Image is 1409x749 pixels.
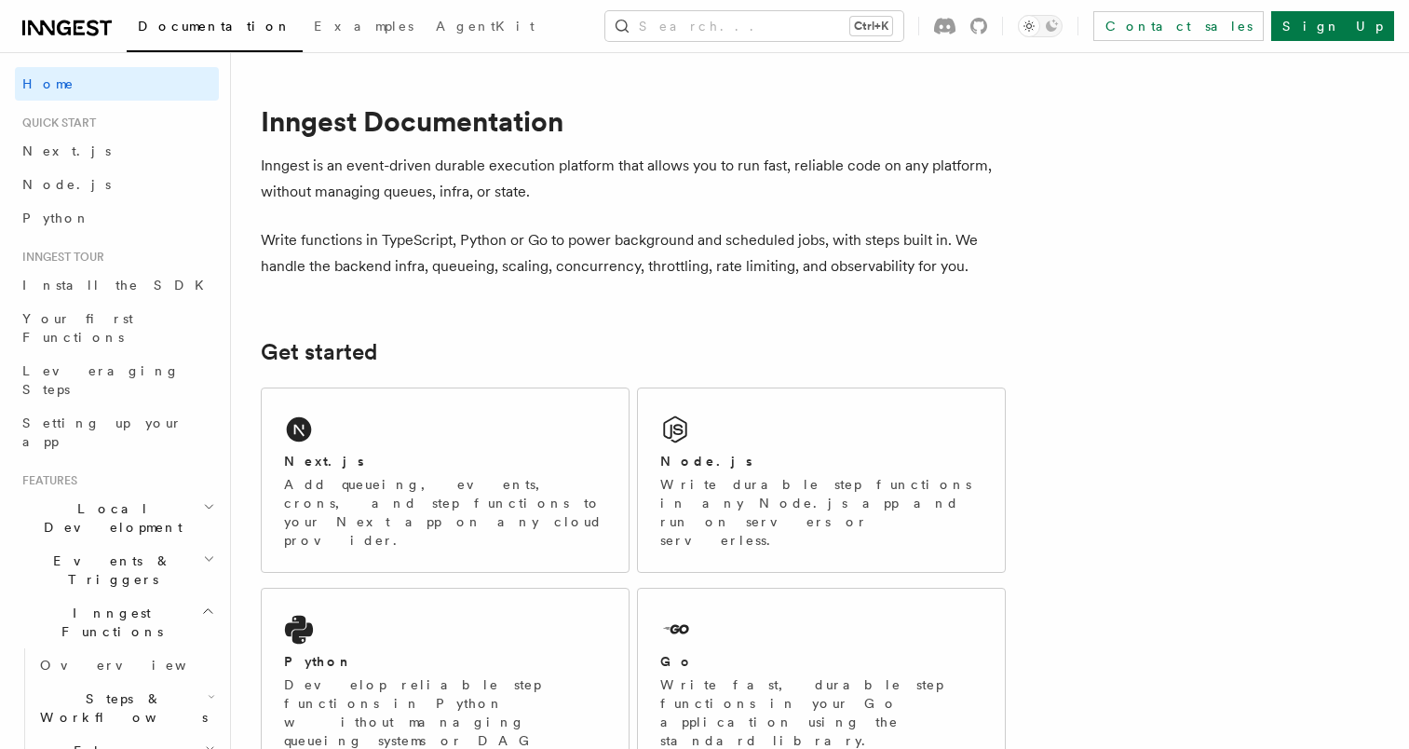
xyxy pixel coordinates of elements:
[15,499,203,537] span: Local Development
[33,648,219,682] a: Overview
[1018,15,1063,37] button: Toggle dark mode
[15,268,219,302] a: Install the SDK
[660,475,982,550] p: Write durable step functions in any Node.js app and run on servers or serverless.
[33,682,219,734] button: Steps & Workflows
[15,406,219,458] a: Setting up your app
[138,19,291,34] span: Documentation
[637,388,1006,573] a: Node.jsWrite durable step functions in any Node.js app and run on servers or serverless.
[436,19,535,34] span: AgentKit
[660,452,752,470] h2: Node.js
[15,168,219,201] a: Node.js
[15,201,219,235] a: Python
[22,415,183,449] span: Setting up your app
[284,652,353,671] h2: Python
[22,177,111,192] span: Node.js
[15,492,219,544] button: Local Development
[22,143,111,158] span: Next.js
[605,11,903,41] button: Search...Ctrl+K
[22,363,180,397] span: Leveraging Steps
[261,227,1006,279] p: Write functions in TypeScript, Python or Go to power background and scheduled jobs, with steps bu...
[850,17,892,35] kbd: Ctrl+K
[40,658,232,673] span: Overview
[1271,11,1394,41] a: Sign Up
[284,452,364,470] h2: Next.js
[314,19,413,34] span: Examples
[303,6,425,50] a: Examples
[15,552,203,589] span: Events & Triggers
[15,354,219,406] a: Leveraging Steps
[33,689,208,727] span: Steps & Workflows
[127,6,303,52] a: Documentation
[284,475,606,550] p: Add queueing, events, crons, and step functions to your Next app on any cloud provider.
[15,596,219,648] button: Inngest Functions
[15,604,201,641] span: Inngest Functions
[22,311,133,345] span: Your first Functions
[425,6,546,50] a: AgentKit
[15,302,219,354] a: Your first Functions
[261,339,377,365] a: Get started
[261,388,630,573] a: Next.jsAdd queueing, events, crons, and step functions to your Next app on any cloud provider.
[15,134,219,168] a: Next.js
[15,473,77,488] span: Features
[22,211,90,225] span: Python
[660,652,694,671] h2: Go
[15,250,104,265] span: Inngest tour
[22,278,215,293] span: Install the SDK
[22,75,75,93] span: Home
[15,116,96,130] span: Quick start
[15,544,219,596] button: Events & Triggers
[15,67,219,101] a: Home
[261,104,1006,138] h1: Inngest Documentation
[1093,11,1264,41] a: Contact sales
[261,153,1006,205] p: Inngest is an event-driven durable execution platform that allows you to run fast, reliable code ...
